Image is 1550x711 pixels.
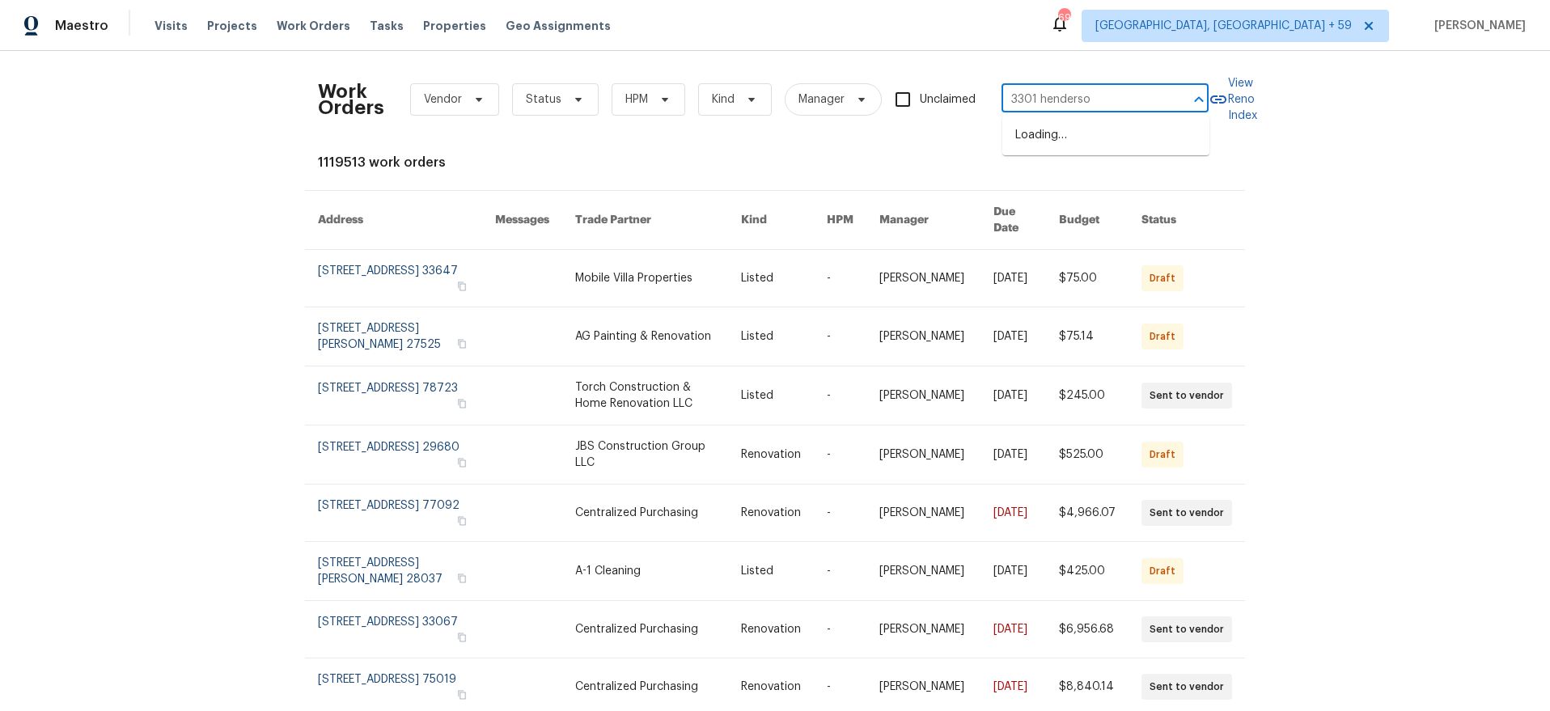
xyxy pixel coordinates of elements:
[318,83,384,116] h2: Work Orders
[920,91,976,108] span: Unclaimed
[455,279,469,294] button: Copy Address
[1002,116,1209,155] div: Loading…
[455,571,469,586] button: Copy Address
[562,601,728,658] td: Centralized Purchasing
[866,307,980,366] td: [PERSON_NAME]
[814,542,866,601] td: -
[866,366,980,425] td: [PERSON_NAME]
[318,154,1232,171] div: 1119513 work orders
[814,601,866,658] td: -
[728,250,814,307] td: Listed
[455,514,469,528] button: Copy Address
[1129,191,1245,250] th: Status
[455,396,469,411] button: Copy Address
[814,307,866,366] td: -
[798,91,845,108] span: Manager
[728,366,814,425] td: Listed
[562,191,728,250] th: Trade Partner
[728,542,814,601] td: Listed
[207,18,257,34] span: Projects
[814,191,866,250] th: HPM
[526,91,561,108] span: Status
[1095,18,1352,34] span: [GEOGRAPHIC_DATA], [GEOGRAPHIC_DATA] + 59
[482,191,562,250] th: Messages
[562,366,728,425] td: Torch Construction & Home Renovation LLC
[866,425,980,485] td: [PERSON_NAME]
[455,630,469,645] button: Copy Address
[55,18,108,34] span: Maestro
[562,425,728,485] td: JBS Construction Group LLC
[1058,10,1069,26] div: 695
[455,455,469,470] button: Copy Address
[370,20,404,32] span: Tasks
[866,485,980,542] td: [PERSON_NAME]
[506,18,611,34] span: Geo Assignments
[305,191,482,250] th: Address
[866,601,980,658] td: [PERSON_NAME]
[562,542,728,601] td: A-1 Cleaning
[814,250,866,307] td: -
[1428,18,1526,34] span: [PERSON_NAME]
[424,91,462,108] span: Vendor
[562,250,728,307] td: Mobile Villa Properties
[866,191,980,250] th: Manager
[562,307,728,366] td: AG Painting & Renovation
[728,307,814,366] td: Listed
[625,91,648,108] span: HPM
[814,366,866,425] td: -
[1209,75,1257,124] a: View Reno Index
[866,542,980,601] td: [PERSON_NAME]
[1046,191,1129,250] th: Budget
[277,18,350,34] span: Work Orders
[455,688,469,702] button: Copy Address
[423,18,486,34] span: Properties
[728,485,814,542] td: Renovation
[814,485,866,542] td: -
[712,91,735,108] span: Kind
[980,191,1046,250] th: Due Date
[1188,88,1210,111] button: Close
[728,191,814,250] th: Kind
[866,250,980,307] td: [PERSON_NAME]
[562,485,728,542] td: Centralized Purchasing
[455,336,469,351] button: Copy Address
[728,425,814,485] td: Renovation
[155,18,188,34] span: Visits
[814,425,866,485] td: -
[728,601,814,658] td: Renovation
[1002,87,1163,112] input: Enter in an address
